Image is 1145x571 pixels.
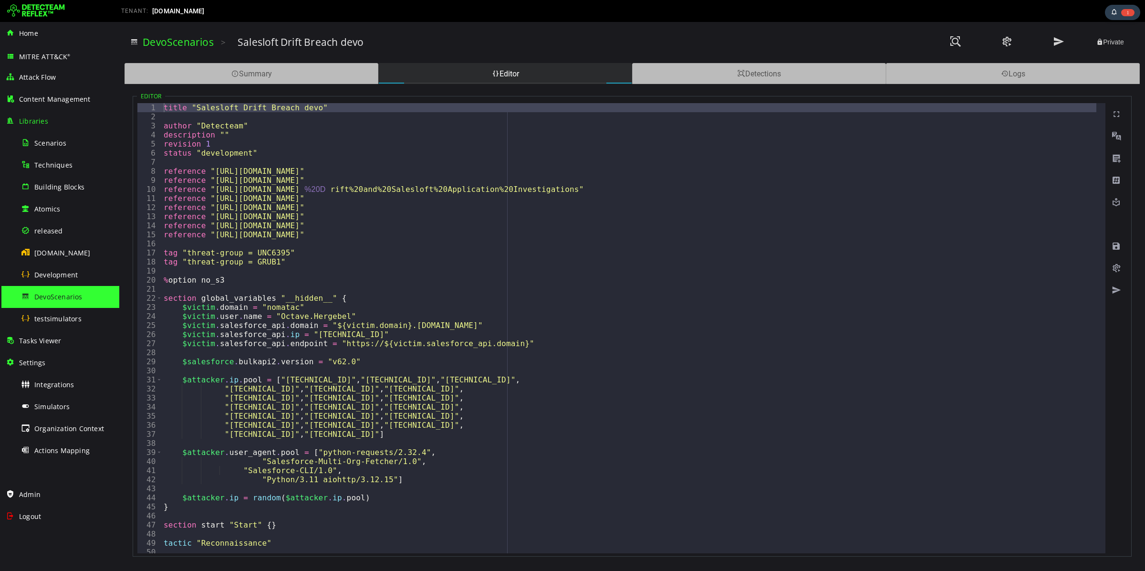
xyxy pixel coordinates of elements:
[18,435,42,444] div: 40
[152,7,205,15] span: [DOMAIN_NAME]
[34,380,74,389] span: Integrations
[1105,5,1140,20] div: Task Notifications
[18,371,42,381] div: 33
[18,381,42,390] div: 34
[18,408,42,417] div: 37
[18,480,42,489] div: 45
[18,163,42,172] div: 10
[121,8,148,14] span: TENANT:
[34,138,66,148] span: Scenarios
[37,272,42,281] span: Toggle code folding, rows 22 through 45
[19,116,48,126] span: Libraries
[5,41,259,62] div: Summary
[19,95,91,104] span: Content Management
[977,16,1005,24] span: Private
[18,426,42,435] div: 39
[18,99,42,108] div: 3
[34,402,70,411] span: Simulators
[18,471,42,480] div: 44
[34,446,90,455] span: Actions Mapping
[34,292,83,301] span: DevoScenarios
[37,426,42,435] span: Toggle code folding, rows 39 through 42
[18,90,42,99] div: 2
[18,444,42,453] div: 41
[18,508,42,517] div: 48
[18,453,42,462] div: 42
[18,81,42,90] div: 1
[513,41,767,62] div: Detections
[34,424,104,433] span: Organization Context
[18,70,46,78] legend: Editor
[18,308,42,317] div: 26
[18,145,42,154] div: 8
[34,182,84,191] span: Building Blocks
[34,160,73,169] span: Techniques
[118,13,244,27] h3: Salesloft Drift Breach devo
[18,136,42,145] div: 7
[19,512,41,521] span: Logout
[18,281,42,290] div: 23
[18,498,42,508] div: 47
[18,517,42,526] div: 49
[37,353,42,362] span: Toggle code folding, rows 31 through 37
[18,335,42,344] div: 29
[19,73,56,82] span: Attack Flow
[18,353,42,362] div: 31
[18,117,42,127] div: 5
[19,29,38,38] span: Home
[18,244,42,254] div: 19
[34,270,78,279] span: Development
[18,390,42,399] div: 35
[967,14,1015,26] button: Private
[19,490,41,499] span: Admin
[259,41,513,62] div: Editor
[18,299,42,308] div: 25
[34,226,63,235] span: released
[18,362,42,371] div: 32
[34,248,91,257] span: [DOMAIN_NAME]
[18,226,42,235] div: 17
[767,41,1020,62] div: Logs
[18,217,42,226] div: 16
[18,417,42,426] div: 38
[18,399,42,408] div: 36
[18,290,42,299] div: 24
[18,254,42,263] div: 20
[18,344,42,353] div: 30
[18,526,42,535] div: 50
[18,172,42,181] div: 11
[18,263,42,272] div: 21
[18,108,42,117] div: 4
[67,53,70,57] sup: ®
[19,358,46,367] span: Settings
[18,272,42,281] div: 22
[18,199,42,208] div: 14
[18,181,42,190] div: 12
[7,3,65,19] img: Detecteam logo
[19,52,71,61] span: MITRE ATT&CK
[18,154,42,163] div: 9
[23,13,94,27] a: DevoScenarios
[18,190,42,199] div: 13
[18,317,42,326] div: 27
[18,489,42,498] div: 46
[18,326,42,335] div: 28
[19,336,61,345] span: Tasks Viewer
[18,462,42,471] div: 43
[1121,9,1135,16] span: 1
[18,235,42,244] div: 18
[18,208,42,217] div: 15
[34,204,60,213] span: Atomics
[102,15,106,26] span: >
[18,127,42,136] div: 6
[34,314,82,323] span: testsimulators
